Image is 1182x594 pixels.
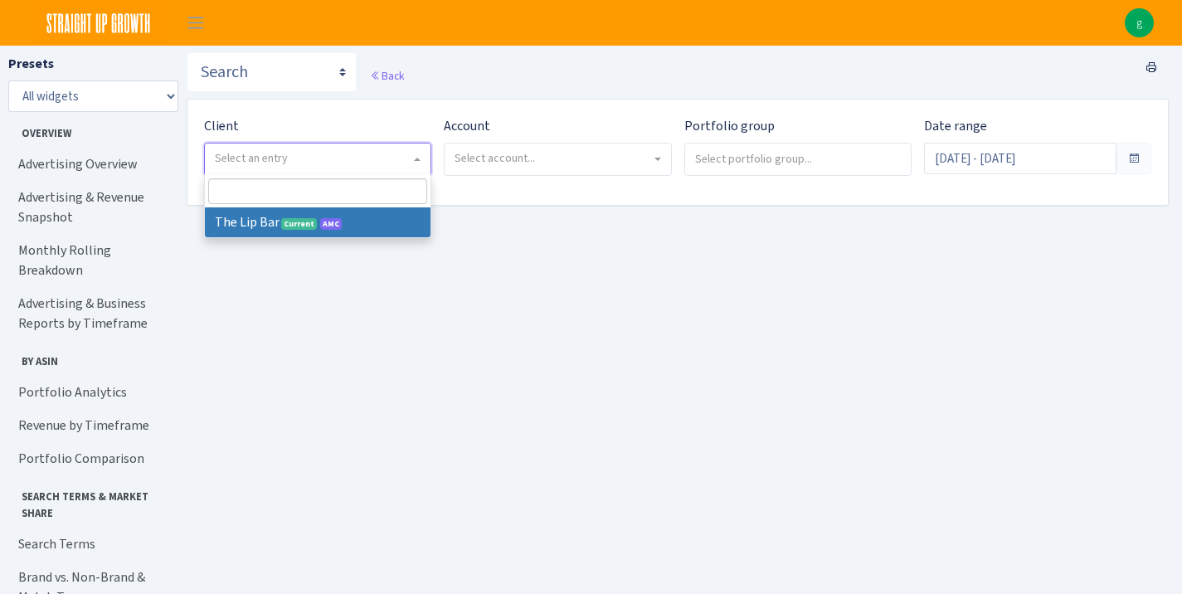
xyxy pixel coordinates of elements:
[684,116,775,136] label: Portfolio group
[204,116,239,136] label: Client
[9,482,173,520] span: Search Terms & Market Share
[924,116,987,136] label: Date range
[320,218,342,230] span: AMC
[8,442,174,475] a: Portfolio Comparison
[8,54,54,74] label: Presets
[9,347,173,369] span: By ASIN
[1125,8,1154,37] img: gina
[8,181,174,234] a: Advertising & Revenue Snapshot
[8,287,174,340] a: Advertising & Business Reports by Timeframe
[8,409,174,442] a: Revenue by Timeframe
[281,218,317,230] span: Current
[215,150,288,166] span: Select an entry
[205,207,430,237] li: The Lip Bar
[175,9,216,37] button: Toggle navigation
[1125,8,1154,37] a: g
[9,119,173,141] span: Overview
[8,148,174,181] a: Advertising Overview
[8,376,174,409] a: Portfolio Analytics
[370,68,404,83] a: Back
[444,116,490,136] label: Account
[8,234,174,287] a: Monthly Rolling Breakdown
[455,150,535,166] span: Select account...
[8,528,174,561] a: Search Terms
[685,144,911,173] input: Select portfolio group...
